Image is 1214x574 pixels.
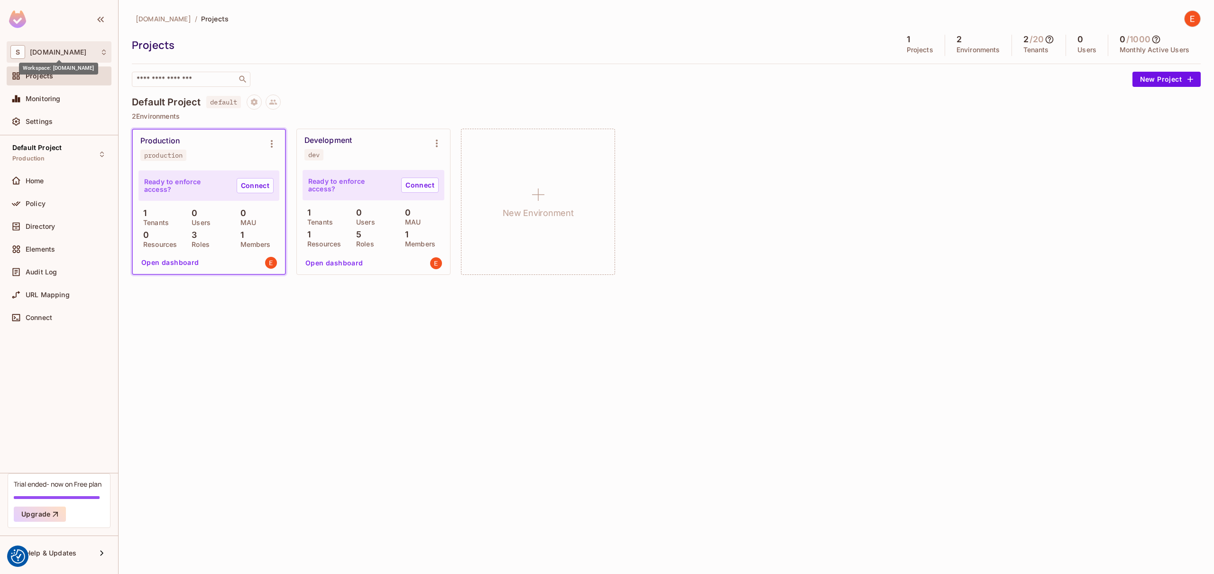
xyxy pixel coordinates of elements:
[400,218,421,226] p: MAU
[26,200,46,207] span: Policy
[187,230,197,240] p: 3
[26,223,55,230] span: Directory
[138,241,177,248] p: Resources
[26,268,57,276] span: Audit Log
[351,208,362,217] p: 0
[11,549,25,564] img: Revisit consent button
[26,118,53,125] span: Settings
[308,178,394,193] p: Ready to enforce access?
[303,208,311,217] p: 1
[427,134,446,153] button: Environment settings
[1120,46,1189,54] p: Monthly Active Users
[956,46,1000,54] p: Environments
[503,206,574,220] h1: New Environment
[132,96,201,108] h4: Default Project
[302,255,367,271] button: Open dashboard
[303,218,333,226] p: Tenants
[237,178,274,193] a: Connect
[303,230,311,239] p: 1
[236,219,256,226] p: MAU
[956,35,962,44] h5: 2
[1126,35,1150,44] h5: / 1000
[187,219,211,226] p: Users
[195,14,197,23] li: /
[144,178,229,193] p: Ready to enforce access?
[308,151,320,159] div: dev
[206,96,241,108] span: default
[136,14,191,23] span: [DOMAIN_NAME]
[1120,35,1125,44] h5: 0
[265,257,277,269] img: echathoth@signifyhealth.com
[907,35,910,44] h5: 1
[304,136,352,145] div: Development
[400,230,408,239] p: 1
[26,549,76,557] span: Help & Updates
[11,549,25,564] button: Consent Preferences
[201,14,229,23] span: Projects
[9,10,26,28] img: SReyMgAAAABJRU5ErkJggg==
[19,63,98,75] div: Workspace: [DOMAIN_NAME]
[10,45,25,59] span: S
[1185,11,1200,27] img: Ebin Chathoth Sleeba
[907,46,933,54] p: Projects
[303,240,341,248] p: Resources
[430,257,442,269] img: echathoth@signifyhealth.com
[138,255,203,270] button: Open dashboard
[351,218,375,226] p: Users
[1023,35,1029,44] h5: 2
[12,155,45,162] span: Production
[138,208,147,218] p: 1
[262,134,281,153] button: Environment settings
[351,240,374,248] p: Roles
[187,208,197,218] p: 0
[400,240,435,248] p: Members
[400,208,411,217] p: 0
[140,136,180,146] div: Production
[1030,35,1044,44] h5: / 20
[1132,72,1201,87] button: New Project
[247,99,262,108] span: Project settings
[187,241,210,248] p: Roles
[1023,46,1049,54] p: Tenants
[132,113,1201,120] p: 2 Environments
[351,230,361,239] p: 5
[1077,46,1096,54] p: Users
[132,38,891,52] div: Projects
[138,219,169,226] p: Tenants
[1077,35,1083,44] h5: 0
[14,507,66,522] button: Upgrade
[14,480,101,489] div: Trial ended- now on Free plan
[26,95,61,103] span: Monitoring
[236,230,244,240] p: 1
[30,48,86,56] span: Workspace: signifyhealth.com
[26,291,70,299] span: URL Mapping
[236,208,246,218] p: 0
[26,72,53,80] span: Projects
[144,151,183,159] div: production
[138,230,149,240] p: 0
[401,178,439,193] a: Connect
[26,314,52,321] span: Connect
[26,177,44,185] span: Home
[26,245,55,253] span: Elements
[12,144,62,151] span: Default Project
[236,241,271,248] p: Members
